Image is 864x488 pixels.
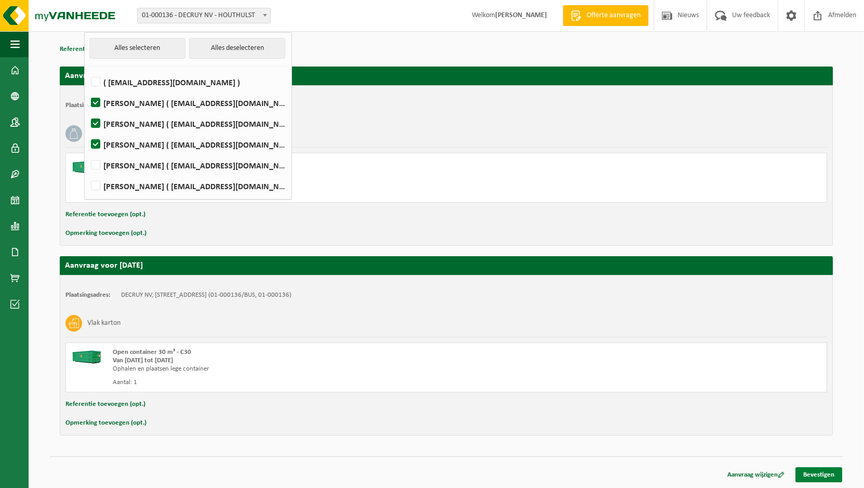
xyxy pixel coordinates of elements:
[65,261,143,270] strong: Aanvraag voor [DATE]
[720,467,792,482] a: Aanvraag wijzigen
[65,208,145,221] button: Referentie toevoegen (opt.)
[65,398,145,411] button: Referentie toevoegen (opt.)
[89,38,185,59] button: Alles selecteren
[89,137,286,152] label: [PERSON_NAME] ( [EMAIL_ADDRESS][DOMAIN_NAME] )
[495,11,547,19] strong: [PERSON_NAME]
[113,349,191,355] span: Open container 30 m³ - C30
[584,10,643,21] span: Offerte aanvragen
[137,8,271,23] span: 01-000136 - DECRUY NV - HOUTHULST
[65,102,111,109] strong: Plaatsingsadres:
[113,189,488,197] div: Aantal: 1
[87,315,121,332] h3: Vlak karton
[89,95,286,111] label: [PERSON_NAME] ( [EMAIL_ADDRESS][DOMAIN_NAME] )
[113,378,488,387] div: Aantal: 1
[65,72,143,80] strong: Aanvraag voor [DATE]
[71,348,102,364] img: HK-XC-30-GN-00.png
[65,292,111,298] strong: Plaatsingsadres:
[89,178,286,194] label: [PERSON_NAME] ( [EMAIL_ADDRESS][DOMAIN_NAME] )
[89,116,286,131] label: [PERSON_NAME] ( [EMAIL_ADDRESS][DOMAIN_NAME] )
[563,5,648,26] a: Offerte aanvragen
[795,467,842,482] a: Bevestigen
[138,8,270,23] span: 01-000136 - DECRUY NV - HOUTHULST
[65,227,147,240] button: Opmerking toevoegen (opt.)
[189,38,285,59] button: Alles deselecteren
[113,365,488,373] div: Ophalen en plaatsen lege container
[113,357,173,364] strong: Van [DATE] tot [DATE]
[89,157,286,173] label: [PERSON_NAME] ( [EMAIL_ADDRESS][DOMAIN_NAME] )
[71,159,102,174] img: HK-XC-30-GN-00.png
[65,416,147,430] button: Opmerking toevoegen (opt.)
[60,43,140,56] button: Referentie toevoegen (opt.)
[113,175,488,183] div: Ophalen en terugplaatsen zelfde container
[89,74,286,90] label: ( [EMAIL_ADDRESS][DOMAIN_NAME] )
[121,291,291,299] td: DECRUY NV, [STREET_ADDRESS] (01-000136/BUS, 01-000136)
